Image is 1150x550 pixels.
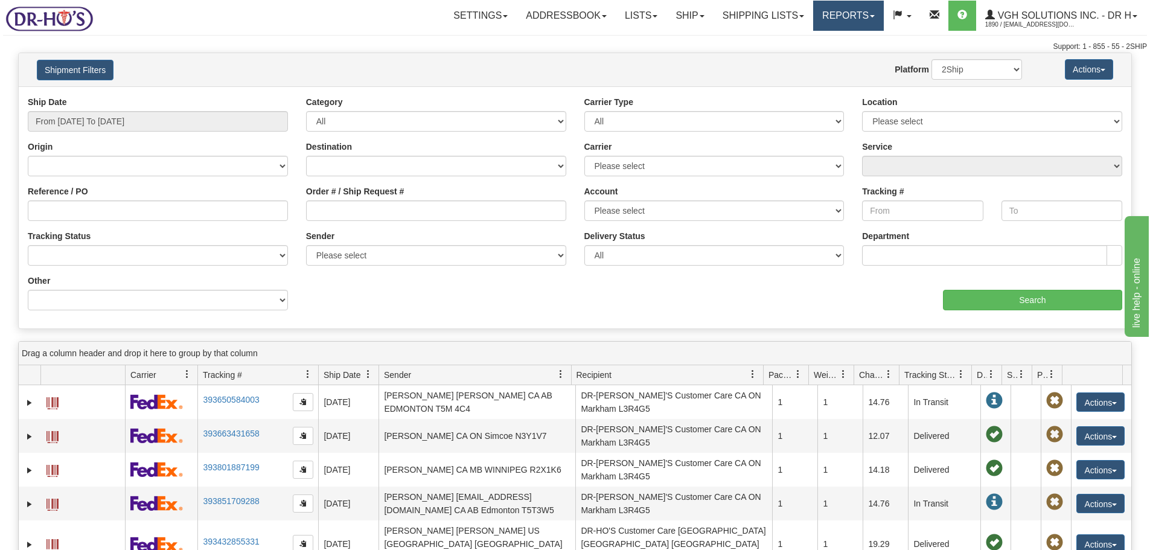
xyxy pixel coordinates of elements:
label: Reference / PO [28,185,88,197]
img: 2 - FedEx Express® [130,428,183,443]
img: 2 - FedEx Express® [130,394,183,409]
div: live help - online [9,7,112,22]
td: DR-[PERSON_NAME]'S Customer Care CA ON Markham L3R4G5 [575,487,772,520]
td: 14.76 [863,487,908,520]
label: Category [306,96,343,108]
a: Expand [24,498,36,510]
td: 12.07 [863,419,908,453]
a: Expand [24,464,36,476]
td: 1 [817,419,863,453]
label: Platform [895,63,929,75]
a: Settings [444,1,517,31]
button: Copy to clipboard [293,461,313,479]
a: Packages filter column settings [788,364,808,385]
button: Copy to clipboard [293,427,313,445]
label: Delivery Status [584,230,645,242]
a: Reports [813,1,884,31]
a: Label [46,426,59,445]
a: Label [46,493,59,513]
td: 1 [817,385,863,419]
span: Shipment Issues [1007,369,1017,381]
a: Addressbook [517,1,616,31]
span: Pickup Not Assigned [1046,460,1063,477]
a: Label [46,392,59,411]
a: 393801887199 [203,462,259,472]
span: On time [986,460,1003,477]
button: Copy to clipboard [293,494,313,513]
a: Shipment Issues filter column settings [1011,364,1032,385]
input: Search [943,290,1122,310]
label: Tracking # [862,185,904,197]
a: Tracking # filter column settings [298,364,318,385]
label: Order # / Ship Request # [306,185,404,197]
span: Pickup Status [1037,369,1047,381]
input: To [1001,200,1122,221]
a: Delivery Status filter column settings [981,364,1001,385]
span: Packages [768,369,794,381]
td: 14.76 [863,385,908,419]
iframe: chat widget [1122,213,1149,336]
label: Sender [306,230,334,242]
span: Ship Date [324,369,360,381]
span: On time [986,426,1003,443]
a: Expand [24,397,36,409]
span: In Transit [986,392,1003,409]
span: Weight [814,369,839,381]
span: Pickup Not Assigned [1046,426,1063,443]
td: 1 [772,487,817,520]
a: Lists [616,1,666,31]
td: 1 [772,385,817,419]
td: 1 [817,453,863,487]
button: Actions [1076,494,1125,513]
span: In Transit [986,494,1003,511]
label: Destination [306,141,352,153]
label: Carrier [584,141,612,153]
td: [PERSON_NAME] [PERSON_NAME] CA AB EDMONTON T5M 4C4 [379,385,575,419]
label: Tracking Status [28,230,91,242]
button: Actions [1076,392,1125,412]
a: Sender filter column settings [551,364,571,385]
a: Recipient filter column settings [743,364,763,385]
a: Charge filter column settings [878,364,899,385]
span: Sender [384,369,411,381]
span: Tracking Status [904,369,957,381]
td: 1 [772,419,817,453]
label: Account [584,185,618,197]
label: Location [862,96,897,108]
label: Other [28,275,50,287]
span: Pickup Not Assigned [1046,392,1063,409]
td: Delivered [908,453,980,487]
td: In Transit [908,385,980,419]
a: 393650584003 [203,395,259,405]
td: In Transit [908,487,980,520]
label: Carrier Type [584,96,633,108]
a: Shipping lists [714,1,813,31]
button: Shipment Filters [37,60,113,80]
a: VGH Solutions Inc. - Dr H 1890 / [EMAIL_ADDRESS][DOMAIN_NAME] [976,1,1146,31]
td: 1 [817,487,863,520]
td: [DATE] [318,487,379,520]
a: 393663431658 [203,429,259,438]
label: Ship Date [28,96,67,108]
td: [DATE] [318,419,379,453]
span: Delivery Status [977,369,987,381]
td: 1 [772,453,817,487]
div: Support: 1 - 855 - 55 - 2SHIP [3,42,1147,52]
span: Recipient [577,369,612,381]
a: Weight filter column settings [833,364,854,385]
td: DR-[PERSON_NAME]'S Customer Care CA ON Markham L3R4G5 [575,419,772,453]
img: 2 - FedEx Express® [130,496,183,511]
a: Ship [666,1,713,31]
td: DR-[PERSON_NAME]'S Customer Care CA ON Markham L3R4G5 [575,385,772,419]
td: [DATE] [318,453,379,487]
button: Actions [1065,59,1113,80]
td: DR-[PERSON_NAME]'S Customer Care CA ON Markham L3R4G5 [575,453,772,487]
button: Actions [1076,460,1125,479]
td: [PERSON_NAME] CA ON Simcoe N3Y1V7 [379,419,575,453]
span: 1890 / [EMAIL_ADDRESS][DOMAIN_NAME] [985,19,1076,31]
label: Service [862,141,892,153]
img: 2 - FedEx Express® [130,462,183,477]
td: [DATE] [318,385,379,419]
td: Delivered [908,419,980,453]
div: grid grouping header [19,342,1131,365]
